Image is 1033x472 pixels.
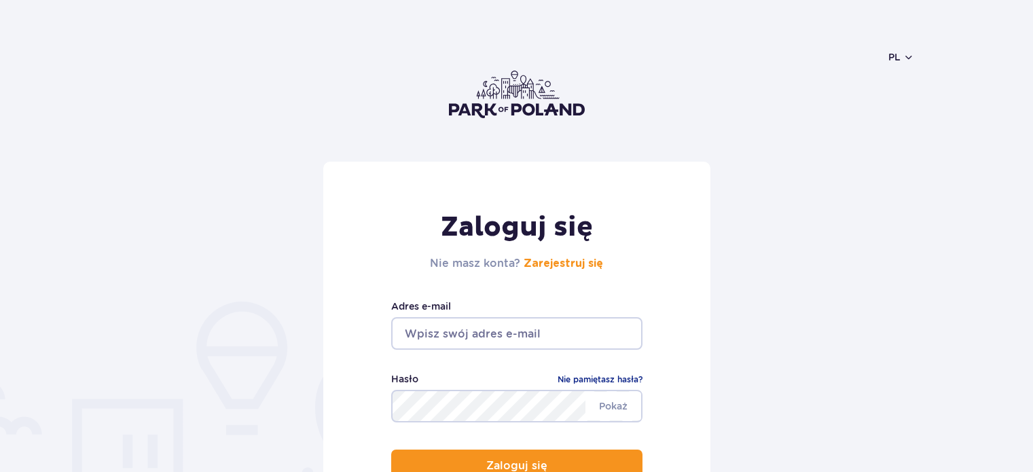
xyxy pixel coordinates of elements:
h1: Zaloguj się [430,211,603,244]
label: Hasło [391,371,418,386]
a: Zarejestruj się [524,258,603,269]
img: Park of Poland logo [449,71,585,118]
a: Nie pamiętasz hasła? [558,373,642,386]
label: Adres e-mail [391,299,642,314]
input: Wpisz swój adres e-mail [391,317,642,350]
h2: Nie masz konta? [430,255,603,272]
span: Pokaż [585,392,641,420]
p: Zaloguj się [486,460,547,472]
button: pl [888,50,914,64]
